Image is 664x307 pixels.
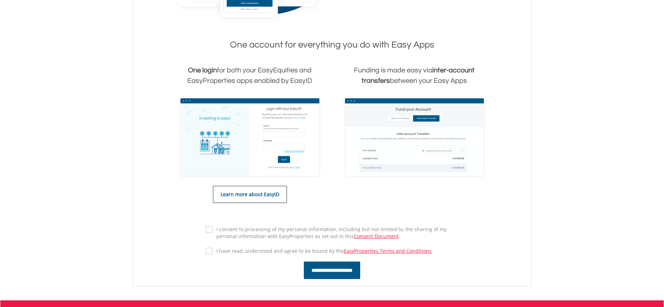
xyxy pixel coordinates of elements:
[178,97,322,179] img: The EasyID login screen
[178,65,322,86] h2: for both your EasyEquities and EasyProperties apps enabled by EasyID
[188,67,217,74] b: One login
[213,186,287,203] a: Learn more about EasyID
[343,97,486,179] img: Inter-account transfers and EasyFX screen shot
[213,226,459,240] label: I consent to processing of my personal information, including but not limited to, the sharing of ...
[354,233,399,240] a: Consent Document
[343,65,486,86] h2: Funding is made easy via between your Easy Apps
[213,248,433,255] label: I have read, understood and agree to be bound by the .
[135,38,530,51] h1: One account for everything you do with Easy Apps
[344,248,432,254] a: EasyProperties Terms and Conditions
